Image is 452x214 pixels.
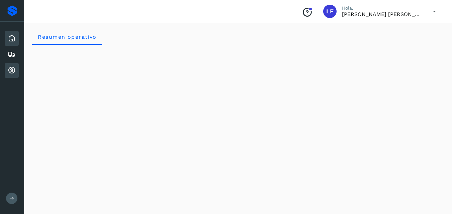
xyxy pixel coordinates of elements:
div: Cuentas por cobrar [5,63,19,78]
div: Embarques [5,47,19,62]
div: Inicio [5,31,19,46]
p: Hola, [342,5,422,11]
p: Luis Felipe Salamanca Lopez [342,11,422,17]
span: Resumen operativo [37,34,97,40]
